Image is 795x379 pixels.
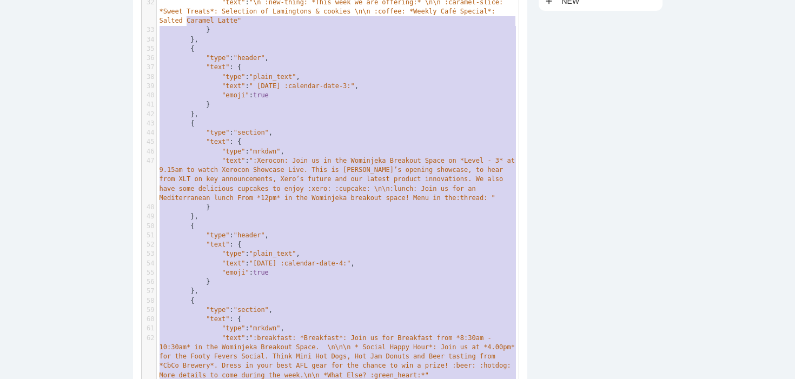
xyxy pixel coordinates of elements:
[249,73,296,81] span: "plain_text"
[142,249,156,258] div: 53
[206,129,229,136] span: "type"
[142,128,156,137] div: 44
[160,297,195,304] span: {
[249,260,351,267] span: "[DATE] :calendar-date-4:"
[160,91,269,99] span: :
[160,138,242,145] span: : {
[142,296,156,305] div: 58
[160,26,210,34] span: }
[142,222,156,231] div: 50
[142,259,156,268] div: 54
[142,305,156,315] div: 59
[222,334,245,342] span: "text"
[222,91,249,99] span: "emoji"
[142,315,156,324] div: 60
[142,334,156,343] div: 62
[160,73,300,81] span: : ,
[142,119,156,128] div: 43
[160,231,269,239] span: : ,
[142,137,156,147] div: 45
[142,82,156,91] div: 39
[222,269,249,276] span: "emoji"
[160,36,198,43] span: },
[142,72,156,82] div: 38
[160,241,242,248] span: : {
[249,250,296,257] span: "plain_text"
[222,157,245,164] span: "text"
[234,54,265,62] span: "header"
[160,129,273,136] span: : ,
[142,268,156,277] div: 55
[142,324,156,333] div: 61
[249,324,281,332] span: "mrkdwn"
[206,241,229,248] span: "text"
[142,231,156,240] div: 51
[142,110,156,119] div: 42
[249,148,281,155] span: "mrkdwn"
[142,100,156,109] div: 41
[142,147,156,156] div: 46
[160,82,359,90] span: : ,
[222,148,245,155] span: "type"
[206,306,229,314] span: "type"
[160,157,519,202] span: ":Xerocon: Join us in the Wominjeka Breakout Space on *Level - 3* at 9.15am to watch Xerocon Show...
[142,54,156,63] div: 36
[160,63,242,71] span: : {
[206,138,229,145] span: "text"
[249,82,355,90] span: " [DATE] :calendar-date-3:"
[160,222,195,230] span: {
[222,324,245,332] span: "type"
[160,260,355,267] span: : ,
[142,240,156,249] div: 52
[160,334,519,379] span: :
[142,287,156,296] div: 57
[234,231,265,239] span: "header"
[253,269,269,276] span: true
[222,73,245,81] span: "type"
[142,156,156,165] div: 47
[160,203,210,211] span: }
[222,250,245,257] span: "type"
[160,119,195,127] span: {
[160,315,242,323] span: : {
[142,212,156,221] div: 49
[142,91,156,100] div: 40
[206,54,229,62] span: "type"
[160,287,198,295] span: },
[160,45,195,52] span: {
[222,82,245,90] span: "text"
[160,250,300,257] span: : ,
[142,44,156,54] div: 35
[222,260,245,267] span: "text"
[253,91,269,99] span: true
[160,157,519,202] span: :
[206,231,229,239] span: "type"
[142,25,156,35] div: 33
[160,306,273,314] span: : ,
[160,278,210,285] span: }
[160,334,519,379] span: ":breakfast: *Breakfast*: Join us for Breakfast from *8:30am - 10:30am* in the Wominjeka Breakout...
[234,306,269,314] span: "section"
[234,129,269,136] span: "section"
[160,212,198,220] span: },
[142,63,156,72] div: 37
[160,110,198,118] span: },
[160,101,210,108] span: }
[142,277,156,287] div: 56
[142,203,156,212] div: 48
[160,324,284,332] span: : ,
[206,315,229,323] span: "text"
[160,148,284,155] span: : ,
[160,54,269,62] span: : ,
[160,269,269,276] span: :
[206,63,229,71] span: "text"
[142,35,156,44] div: 34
